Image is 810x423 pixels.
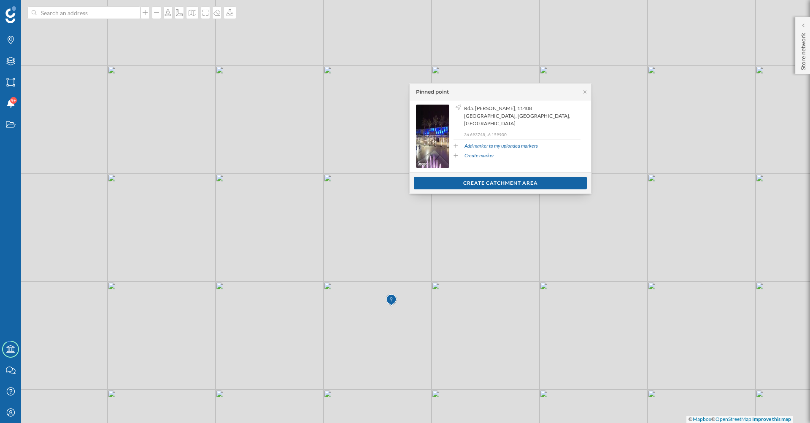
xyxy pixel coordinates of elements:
div: Pinned point [416,88,449,96]
div: © © [686,416,793,423]
a: OpenStreetMap [715,416,751,422]
a: Mapbox [693,416,711,422]
a: Create marker [464,152,494,159]
span: Rda. [PERSON_NAME], 11408 [GEOGRAPHIC_DATA], [GEOGRAPHIC_DATA], [GEOGRAPHIC_DATA] [464,105,578,127]
span: 9+ [11,96,16,105]
a: Add marker to my uploaded markers [464,142,538,150]
img: Marker [386,292,397,309]
p: 36.693748, -6.159900 [464,132,580,137]
a: Improve this map [752,416,791,422]
span: Soporte [18,6,48,13]
img: streetview [416,105,449,168]
p: Store network [799,30,807,70]
img: Geoblink Logo [5,6,16,23]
